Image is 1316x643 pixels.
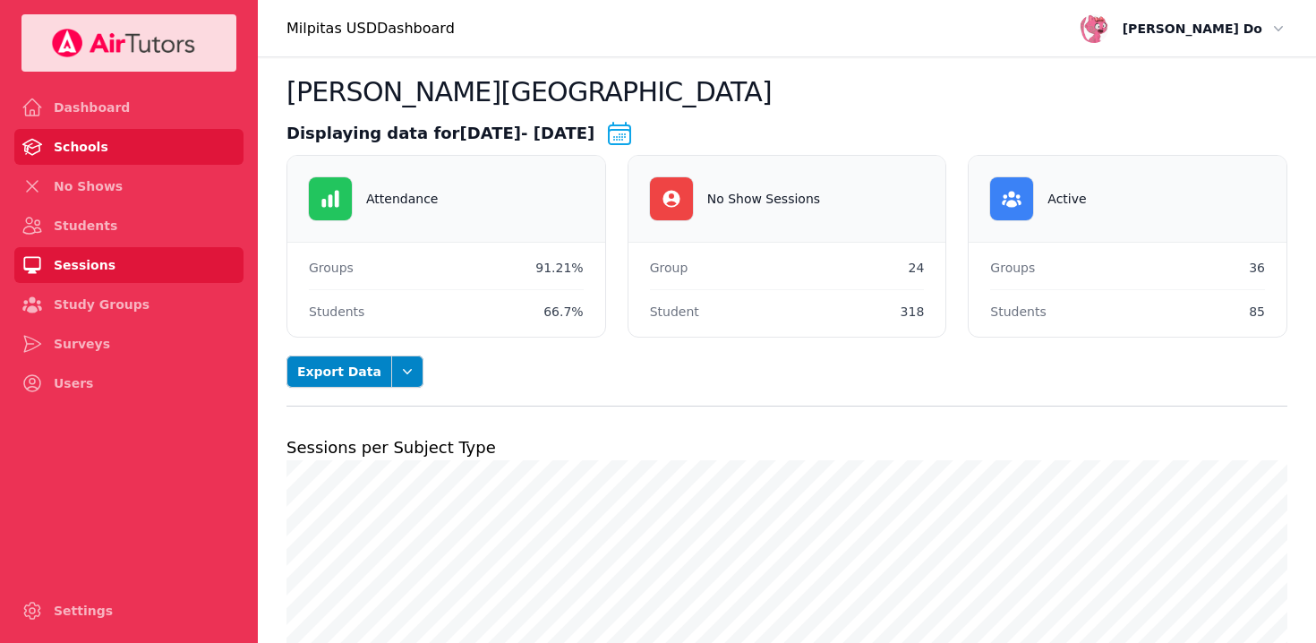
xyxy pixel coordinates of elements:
[650,301,699,322] dt: Student
[14,208,244,244] a: Students
[14,593,244,629] a: Settings
[1047,188,1086,210] div: Active
[1080,14,1108,43] img: avatar
[650,257,688,279] dt: Group
[543,301,583,322] dd: 66.7%
[1123,18,1262,39] span: [PERSON_NAME] Do
[286,356,392,388] button: Export Data
[286,119,1287,148] div: Displaying data for [DATE] - [DATE]
[535,257,583,279] dd: 91.21%
[14,168,244,204] a: No Shows
[14,326,244,362] a: Surveys
[909,257,925,279] dd: 24
[286,76,772,108] h2: [PERSON_NAME][GEOGRAPHIC_DATA]
[1249,257,1265,279] dd: 36
[366,188,438,210] div: Attendance
[1249,301,1265,322] dd: 85
[14,247,244,283] a: Sessions
[14,365,244,401] a: Users
[990,257,1035,279] dt: Groups
[309,301,364,322] dt: Students
[14,90,244,125] a: Dashboard
[14,129,244,165] a: Schools
[309,257,354,279] dt: Groups
[990,301,1046,322] dt: Students
[901,301,925,322] dd: 318
[14,287,244,322] a: Study Groups
[707,188,820,210] div: No Show Sessions
[286,435,1287,460] h2: Sessions per Subject Type
[51,29,196,57] img: Your Company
